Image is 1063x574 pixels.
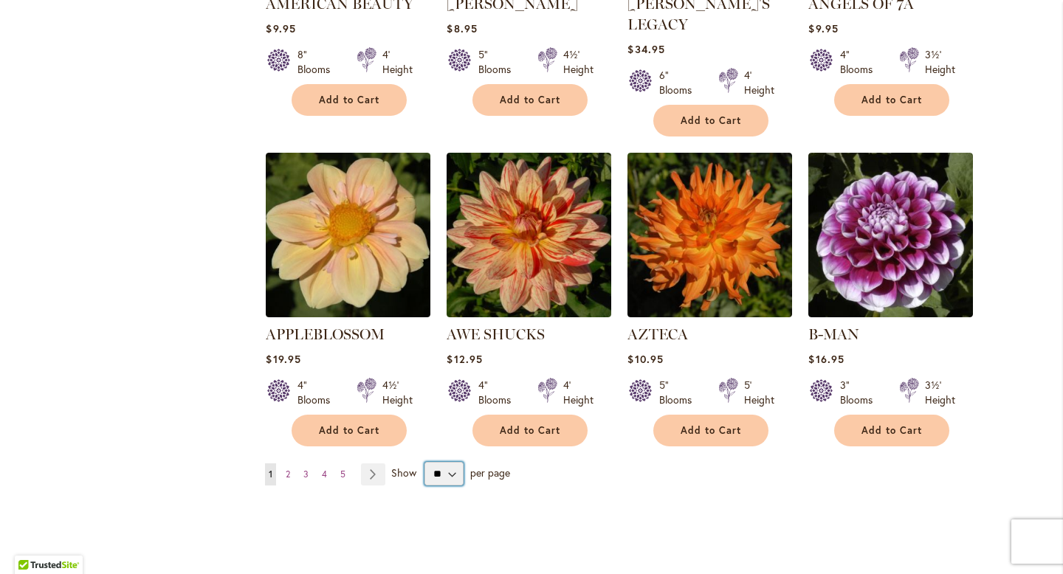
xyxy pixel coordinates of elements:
[744,68,774,97] div: 4' Height
[318,463,331,485] a: 4
[447,153,611,317] img: AWE SHUCKS
[266,153,430,317] img: APPLEBLOSSOM
[382,378,413,407] div: 4½' Height
[834,415,949,446] button: Add to Cart
[861,94,922,106] span: Add to Cart
[269,468,272,480] span: 1
[627,153,792,317] img: AZTECA
[447,325,545,343] a: AWE SHUCKS
[337,463,349,485] a: 5
[659,378,701,407] div: 5" Blooms
[808,21,838,35] span: $9.95
[478,47,520,77] div: 5" Blooms
[500,424,560,437] span: Add to Cart
[282,463,294,485] a: 2
[472,84,588,116] button: Add to Cart
[840,378,881,407] div: 3" Blooms
[447,306,611,320] a: AWE SHUCKS
[681,114,741,127] span: Add to Cart
[470,466,510,480] span: per page
[627,352,663,366] span: $10.95
[653,415,768,446] button: Add to Cart
[447,352,482,366] span: $12.95
[808,306,973,320] a: B-MAN
[391,466,416,480] span: Show
[808,352,844,366] span: $16.95
[659,68,701,97] div: 6" Blooms
[382,47,413,77] div: 4' Height
[500,94,560,106] span: Add to Cart
[447,21,477,35] span: $8.95
[266,21,295,35] span: $9.95
[808,153,973,317] img: B-MAN
[292,84,407,116] button: Add to Cart
[472,415,588,446] button: Add to Cart
[266,352,300,366] span: $19.95
[563,47,594,77] div: 4½' Height
[834,84,949,116] button: Add to Cart
[627,42,664,56] span: $34.95
[563,378,594,407] div: 4' Height
[925,47,955,77] div: 3½' Height
[303,468,309,480] span: 3
[478,378,520,407] div: 4" Blooms
[297,378,339,407] div: 4" Blooms
[266,306,430,320] a: APPLEBLOSSOM
[319,424,379,437] span: Add to Cart
[653,105,768,136] button: Add to Cart
[266,325,385,343] a: APPLEBLOSSOM
[297,47,339,77] div: 8" Blooms
[925,378,955,407] div: 3½' Height
[322,468,327,480] span: 4
[319,94,379,106] span: Add to Cart
[808,325,859,343] a: B-MAN
[286,468,290,480] span: 2
[861,424,922,437] span: Add to Cart
[681,424,741,437] span: Add to Cart
[292,415,407,446] button: Add to Cart
[627,325,688,343] a: AZTECA
[11,522,52,563] iframe: Launch Accessibility Center
[340,468,345,480] span: 5
[300,463,312,485] a: 3
[744,378,774,407] div: 5' Height
[627,306,792,320] a: AZTECA
[840,47,881,77] div: 4" Blooms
